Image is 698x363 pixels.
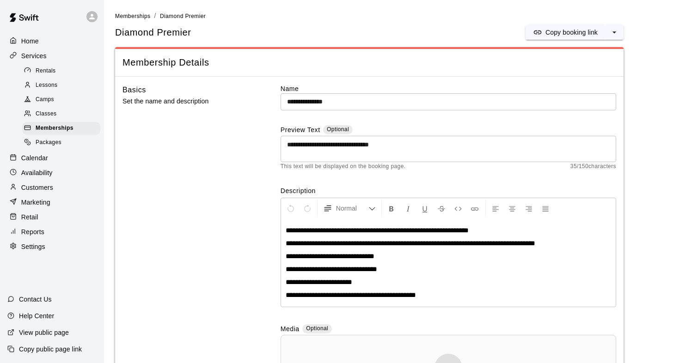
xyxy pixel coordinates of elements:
[122,56,616,69] span: Membership Details
[7,181,97,194] a: Customers
[22,79,100,92] div: Lessons
[319,200,380,217] button: Formatting Options
[526,25,605,40] button: Copy booking link
[281,162,406,171] span: This text will be displayed on the booking page.
[21,153,48,163] p: Calendar
[526,25,624,40] div: split button
[300,200,315,217] button: Redo
[281,84,616,93] label: Name
[22,93,100,106] div: Camps
[281,324,300,335] label: Media
[7,195,97,209] a: Marketing
[22,136,104,150] a: Packages
[521,200,537,217] button: Right Align
[281,125,320,136] label: Preview Text
[21,227,44,236] p: Reports
[19,311,54,321] p: Help Center
[434,200,449,217] button: Format Strikethrough
[281,186,616,195] label: Description
[19,295,52,304] p: Contact Us
[538,200,553,217] button: Justify Align
[570,162,616,171] span: 35 / 150 characters
[22,121,104,136] a: Memberships
[7,166,97,180] a: Availability
[36,109,56,119] span: Classes
[327,126,349,133] span: Optional
[21,183,53,192] p: Customers
[36,124,73,133] span: Memberships
[36,67,56,76] span: Rentals
[467,200,483,217] button: Insert Link
[283,200,299,217] button: Undo
[7,34,97,48] a: Home
[21,36,39,46] p: Home
[605,25,624,40] button: select merge strategy
[115,12,150,19] a: Memberships
[22,136,100,149] div: Packages
[22,65,100,78] div: Rentals
[22,122,100,135] div: Memberships
[21,51,47,60] p: Services
[22,108,100,121] div: Classes
[7,151,97,165] a: Calendar
[115,13,150,19] span: Memberships
[545,28,598,37] p: Copy booking link
[22,107,104,121] a: Classes
[7,210,97,224] a: Retail
[22,93,104,107] a: Camps
[384,200,399,217] button: Format Bold
[7,49,97,63] a: Services
[115,26,191,39] span: Diamond Premier
[7,225,97,239] a: Reports
[417,200,433,217] button: Format Underline
[21,168,53,177] p: Availability
[122,96,251,107] p: Set the name and description
[21,198,50,207] p: Marketing
[450,200,466,217] button: Insert Code
[400,200,416,217] button: Format Italics
[22,64,104,78] a: Rentals
[154,11,156,21] li: /
[19,328,69,337] p: View public page
[19,345,82,354] p: Copy public page link
[115,11,687,21] nav: breadcrumb
[22,78,104,92] a: Lessons
[36,138,61,147] span: Packages
[306,325,328,332] span: Optional
[504,200,520,217] button: Center Align
[21,212,38,222] p: Retail
[122,84,146,96] h6: Basics
[36,95,54,104] span: Camps
[160,13,206,19] span: Diamond Premier
[21,242,45,251] p: Settings
[336,204,368,213] span: Normal
[7,240,97,254] a: Settings
[36,81,58,90] span: Lessons
[488,200,503,217] button: Left Align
